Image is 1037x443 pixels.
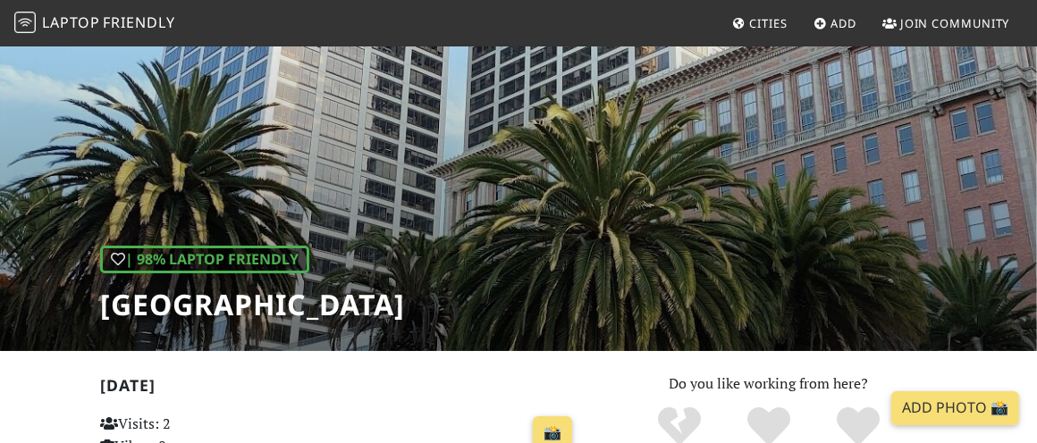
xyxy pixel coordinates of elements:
[875,7,1017,39] a: Join Community
[100,376,579,402] h2: [DATE]
[100,288,405,322] h1: [GEOGRAPHIC_DATA]
[806,7,864,39] a: Add
[750,15,788,31] span: Cities
[14,12,36,33] img: LaptopFriendly
[601,372,937,396] p: Do you like working from here?
[42,13,100,32] span: Laptop
[103,13,174,32] span: Friendly
[831,15,857,31] span: Add
[14,8,175,39] a: LaptopFriendly LaptopFriendly
[100,246,309,274] div: | 98% Laptop Friendly
[725,7,795,39] a: Cities
[900,15,1010,31] span: Join Community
